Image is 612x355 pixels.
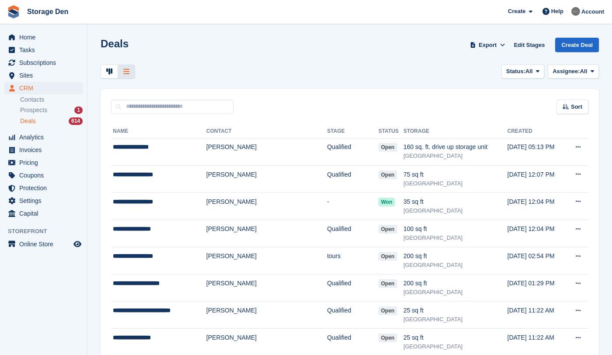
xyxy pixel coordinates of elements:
a: menu [4,144,83,156]
span: open [378,170,397,179]
td: tours [327,247,378,274]
span: Settings [19,195,72,207]
td: [DATE] 12:07 PM [507,165,566,192]
span: open [378,143,397,152]
span: Tasks [19,44,72,56]
span: open [378,252,397,261]
div: [GEOGRAPHIC_DATA] [403,234,507,242]
img: Brian Barbour [571,7,580,16]
span: Prospects [20,106,47,114]
td: Qualified [327,302,378,329]
td: Qualified [327,220,378,247]
td: [DATE] 12:04 PM [507,220,566,247]
div: 35 sq ft [403,197,507,206]
div: 1 [74,106,83,114]
a: menu [4,44,83,56]
td: [DATE] 05:13 PM [507,138,566,165]
div: [GEOGRAPHIC_DATA] [403,179,507,188]
td: [PERSON_NAME] [206,220,327,247]
span: Status: [506,67,525,76]
span: open [378,279,397,288]
th: Name [111,124,206,138]
a: Preview store [72,239,83,249]
td: [PERSON_NAME] [206,192,327,220]
div: [GEOGRAPHIC_DATA] [403,152,507,160]
td: [PERSON_NAME] [206,274,327,302]
div: [GEOGRAPHIC_DATA] [403,315,507,324]
span: open [378,306,397,315]
th: Status [378,124,403,138]
td: [PERSON_NAME] [206,302,327,329]
td: [DATE] 02:54 PM [507,247,566,274]
a: menu [4,238,83,250]
button: Assignee: All [548,64,599,79]
td: Qualified [327,138,378,165]
span: Home [19,31,72,43]
button: Export [469,38,507,52]
td: - [327,192,378,220]
span: Assignee: [553,67,580,76]
span: Deals [20,117,36,125]
h1: Deals [101,38,129,50]
span: Storefront [8,227,87,236]
span: Account [581,7,604,16]
span: won [378,198,395,206]
span: CRM [19,82,72,94]
a: Storage Den [24,4,72,19]
span: Invoices [19,144,72,156]
div: [GEOGRAPHIC_DATA] [403,288,507,297]
th: Contact [206,124,327,138]
a: menu [4,169,83,181]
td: Qualified [327,274,378,302]
div: [GEOGRAPHIC_DATA] [403,342,507,351]
div: 100 sq ft [403,224,507,234]
a: menu [4,82,83,94]
div: 614 [69,117,83,125]
span: Coupons [19,169,72,181]
span: Pricing [19,156,72,169]
th: Stage [327,124,378,138]
span: Create [508,7,525,16]
div: 25 sq ft [403,333,507,342]
div: 200 sq ft [403,279,507,288]
td: [PERSON_NAME] [206,165,327,192]
a: Contacts [20,96,83,104]
span: All [580,67,588,76]
a: Prospects 1 [20,106,83,115]
a: Create Deal [555,38,599,52]
span: Subscriptions [19,57,72,69]
a: menu [4,207,83,220]
button: Status: All [501,64,544,79]
a: menu [4,195,83,207]
span: Analytics [19,131,72,143]
span: Capital [19,207,72,220]
a: Deals 614 [20,117,83,126]
td: [PERSON_NAME] [206,138,327,165]
td: [DATE] 12:04 PM [507,192,566,220]
a: menu [4,69,83,82]
a: menu [4,182,83,194]
img: stora-icon-8386f47178a22dfd0bd8f6a31ec36ba5ce8667c1dd55bd0f319d3a0aa187defe.svg [7,5,20,18]
th: Created [507,124,566,138]
a: Edit Stages [511,38,549,52]
span: Sites [19,69,72,82]
td: [PERSON_NAME] [206,247,327,274]
a: menu [4,156,83,169]
span: open [378,225,397,234]
div: 200 sq ft [403,252,507,261]
a: menu [4,57,83,69]
span: open [378,334,397,342]
span: Export [479,41,497,50]
td: Qualified [327,165,378,192]
div: [GEOGRAPHIC_DATA] [403,261,507,270]
td: [DATE] 01:29 PM [507,274,566,302]
span: Help [551,7,563,16]
div: 25 sq ft [403,306,507,315]
span: All [525,67,533,76]
span: Online Store [19,238,72,250]
a: menu [4,131,83,143]
div: 160 sq. ft. drive up storage unit [403,142,507,152]
div: [GEOGRAPHIC_DATA] [403,206,507,215]
span: Protection [19,182,72,194]
span: Sort [571,103,582,111]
